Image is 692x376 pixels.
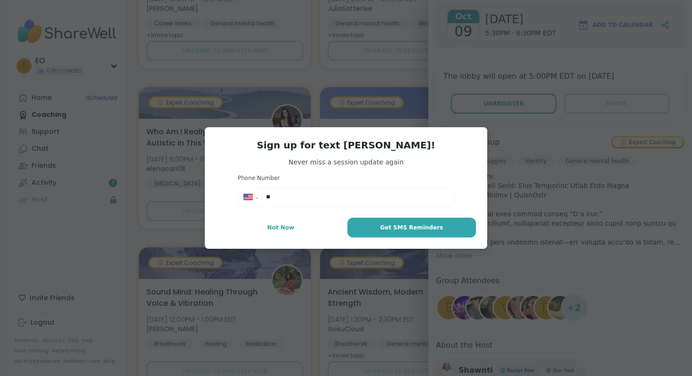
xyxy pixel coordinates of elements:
h3: Phone Number [238,174,454,182]
h3: Sign up for text [PERSON_NAME]! [216,139,476,152]
button: Get SMS Reminders [347,218,476,237]
button: Not Now [216,218,346,237]
span: Not Now [267,223,294,232]
span: Never miss a session update again [216,157,476,167]
span: Get SMS Reminders [380,223,443,232]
